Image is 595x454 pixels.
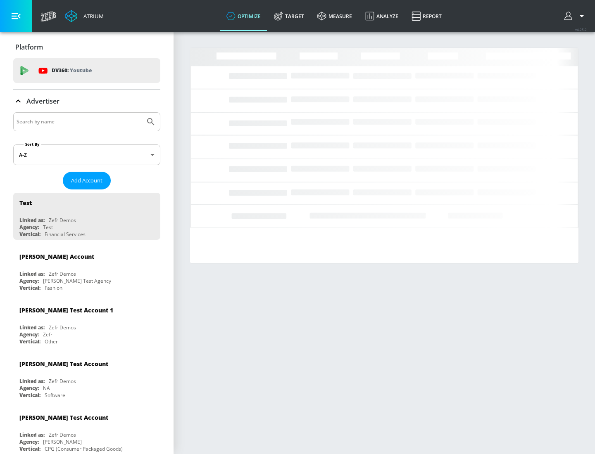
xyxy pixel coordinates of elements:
div: [PERSON_NAME] Test AccountLinked as:Zefr DemosAgency:NAVertical:Software [13,354,160,401]
div: Vertical: [19,445,40,452]
div: Agency: [19,438,39,445]
div: Linked as: [19,217,45,224]
div: Zefr Demos [49,431,76,438]
div: Test [43,224,53,231]
div: [PERSON_NAME] Test Account [19,414,108,421]
div: NA [43,385,50,392]
div: Vertical: [19,284,40,291]
div: Vertical: [19,231,40,238]
button: Add Account [63,172,111,189]
a: measure [311,1,359,31]
div: Atrium [80,12,104,20]
span: v 4.25.2 [575,27,587,32]
div: Zefr Demos [49,378,76,385]
label: Sort By [24,142,41,147]
div: Agency: [19,331,39,338]
div: [PERSON_NAME] AccountLinked as:Zefr DemosAgency:[PERSON_NAME] Test AgencyVertical:Fashion [13,246,160,293]
div: Test [19,199,32,207]
p: Youtube [70,66,92,75]
div: Financial Services [45,231,86,238]
div: Software [45,392,65,399]
p: Advertiser [26,97,59,106]
input: Search by name [17,116,142,127]
div: [PERSON_NAME] Account [19,253,94,260]
div: TestLinked as:Zefr DemosAgency:TestVertical:Financial Services [13,193,160,240]
div: [PERSON_NAME] Test Account 1 [19,306,113,314]
div: Linked as: [19,270,45,277]
div: Vertical: [19,392,40,399]
div: Agency: [19,224,39,231]
div: Vertical: [19,338,40,345]
p: Platform [15,43,43,52]
div: Linked as: [19,324,45,331]
a: optimize [220,1,267,31]
a: Report [405,1,448,31]
div: Zefr [43,331,52,338]
a: Atrium [65,10,104,22]
div: Fashion [45,284,62,291]
div: [PERSON_NAME] Test Account [19,360,108,368]
div: Zefr Demos [49,324,76,331]
div: CPG (Consumer Packaged Goods) [45,445,123,452]
div: Platform [13,35,160,59]
div: Zefr Demos [49,270,76,277]
div: Linked as: [19,378,45,385]
div: A-Z [13,144,160,165]
span: Add Account [71,176,102,185]
div: Agency: [19,385,39,392]
div: [PERSON_NAME] [43,438,82,445]
div: Other [45,338,58,345]
div: Linked as: [19,431,45,438]
div: DV360: Youtube [13,58,160,83]
div: Zefr Demos [49,217,76,224]
p: DV360: [52,66,92,75]
div: [PERSON_NAME] Test Account 1Linked as:Zefr DemosAgency:ZefrVertical:Other [13,300,160,347]
div: Agency: [19,277,39,284]
a: Analyze [359,1,405,31]
div: [PERSON_NAME] Test Agency [43,277,111,284]
div: Advertiser [13,90,160,113]
a: Target [267,1,311,31]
